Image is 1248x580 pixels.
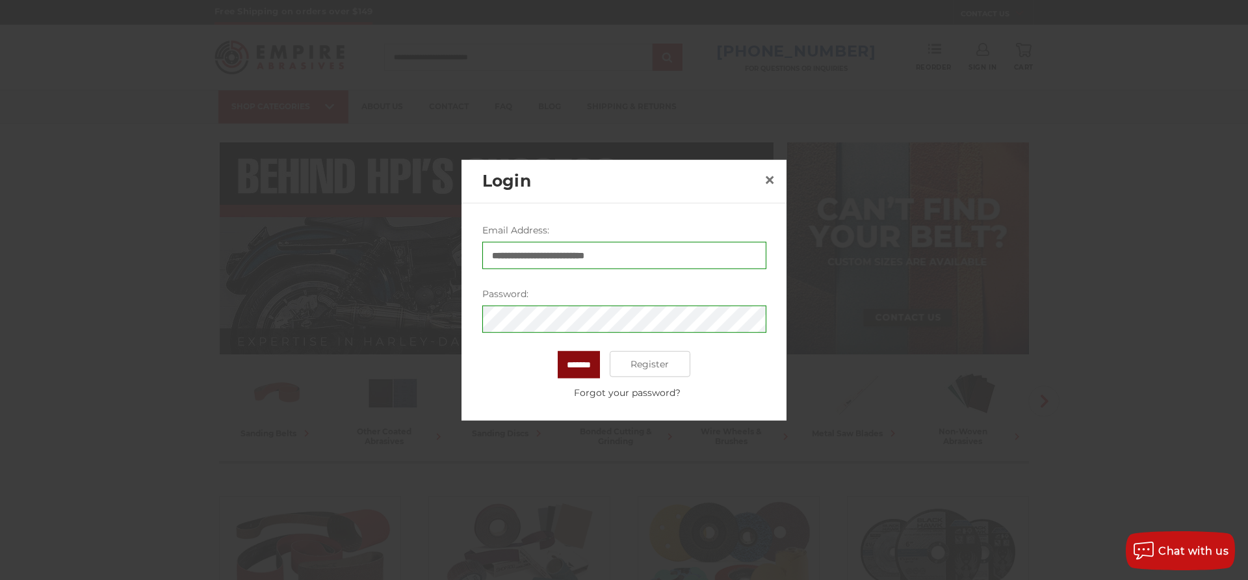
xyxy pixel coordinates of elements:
[482,224,766,237] label: Email Address:
[759,169,780,190] a: Close
[482,169,759,194] h2: Login
[489,386,766,400] a: Forgot your password?
[610,351,691,377] a: Register
[1126,531,1235,570] button: Chat with us
[764,166,775,192] span: ×
[1158,545,1228,557] span: Chat with us
[482,287,766,301] label: Password:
